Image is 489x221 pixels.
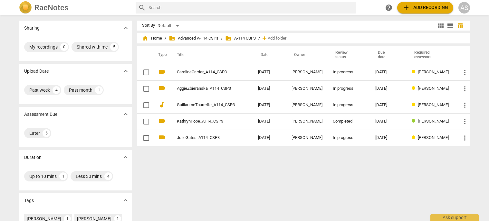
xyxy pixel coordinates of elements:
div: [PERSON_NAME] [292,70,322,75]
span: folder_shared [225,35,232,41]
span: home [142,35,149,41]
div: Past month [69,87,92,93]
div: [DATE] [375,86,401,91]
div: Completed [333,119,365,124]
span: Review status: completed [412,119,418,124]
button: Show more [121,66,130,76]
span: view_list [446,22,454,30]
span: / [258,36,260,41]
a: KathrynPope_A114_CSP3 [177,119,235,124]
span: expand_more [122,67,129,75]
span: more_vert [461,85,469,93]
span: videocam [158,134,166,141]
span: search [138,4,146,12]
a: LogoRaeNotes [19,1,130,14]
a: GuillaumeTourrette_A114_CSP3 [177,103,235,107]
span: Home [142,35,162,41]
div: Sort By [142,23,155,28]
span: more_vert [461,69,469,76]
th: Title [169,46,253,64]
input: Search [149,3,353,13]
span: help [385,4,393,12]
div: 5 [110,43,118,51]
span: / [165,36,166,41]
div: In progress [333,103,365,107]
span: expand_more [122,197,129,204]
div: [DATE] [375,70,401,75]
span: audiotrack [158,101,166,108]
button: Show more [121,109,130,119]
button: List view [446,21,455,31]
button: AS [458,2,470,14]
div: [DATE] [375,135,401,140]
div: [DATE] [375,103,401,107]
span: Review status: in progress [412,86,418,91]
span: add [261,35,268,41]
span: more_vert [461,101,469,109]
th: Due date [370,46,407,64]
div: Past week [29,87,50,93]
button: Show more [121,23,130,33]
div: Up to 10 mins [29,173,57,180]
span: [PERSON_NAME] [418,119,449,124]
span: Advanced A-114 CSPs [169,35,218,41]
span: Review status: in progress [412,135,418,140]
a: CarolineCarrier_A114_CSP3 [177,70,235,75]
th: Review status [328,46,370,64]
span: Review status: in progress [412,69,418,74]
button: Show more [121,196,130,205]
div: Shared with me [77,44,108,50]
div: Default [158,21,181,31]
div: [PERSON_NAME] [292,103,322,107]
a: JulieGates_A114_CSP3 [177,135,235,140]
button: Upload [397,2,453,14]
div: In progress [333,135,365,140]
div: In progress [333,86,365,91]
div: My recordings [29,44,58,50]
span: A-114 CSP3 [225,35,256,41]
span: expand_more [122,153,129,161]
div: Less 30 mins [76,173,102,180]
div: In progress [333,70,365,75]
div: Later [29,130,40,136]
button: Tile view [436,21,446,31]
span: videocam [158,117,166,125]
span: Review status: in progress [412,102,418,107]
a: Help [383,2,395,14]
button: Show more [121,152,130,162]
span: add [402,4,410,12]
div: 4 [104,172,112,180]
span: view_module [437,22,445,30]
td: [DATE] [253,130,286,146]
span: folder_shared [169,35,175,41]
div: 1 [59,172,67,180]
div: [DATE] [375,119,401,124]
span: Add recording [402,4,448,12]
div: 0 [60,43,68,51]
span: table_chart [457,23,463,29]
div: [PERSON_NAME] [292,119,322,124]
td: [DATE] [253,80,286,97]
p: Tags [24,197,34,204]
div: [PERSON_NAME] [292,135,322,140]
th: Date [253,46,286,64]
button: Table view [455,21,465,31]
img: Logo [19,1,32,14]
th: Owner [286,46,328,64]
span: [PERSON_NAME] [418,135,449,140]
span: expand_more [122,110,129,118]
div: 1 [95,86,103,94]
span: [PERSON_NAME] [418,69,449,74]
span: [PERSON_NAME] [418,102,449,107]
span: videocam [158,84,166,92]
span: more_vert [461,134,469,142]
td: [DATE] [253,97,286,113]
h2: RaeNotes [34,3,68,12]
p: Sharing [24,25,40,32]
th: Required assessors [407,46,456,64]
span: videocam [158,68,166,76]
td: [DATE] [253,113,286,130]
span: [PERSON_NAME] [418,86,449,91]
span: / [221,36,223,41]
